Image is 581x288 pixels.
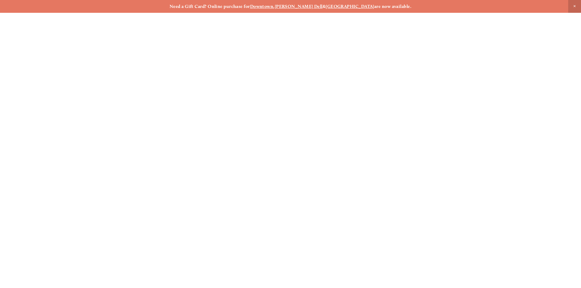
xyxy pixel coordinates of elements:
[326,4,374,9] a: [GEOGRAPHIC_DATA]
[323,4,326,9] strong: &
[374,4,411,9] strong: are now available.
[275,4,323,9] a: [PERSON_NAME] Dell
[170,4,250,9] strong: Need a Gift Card? Online purchase for
[250,4,274,9] a: Downtown
[273,4,274,9] strong: ,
